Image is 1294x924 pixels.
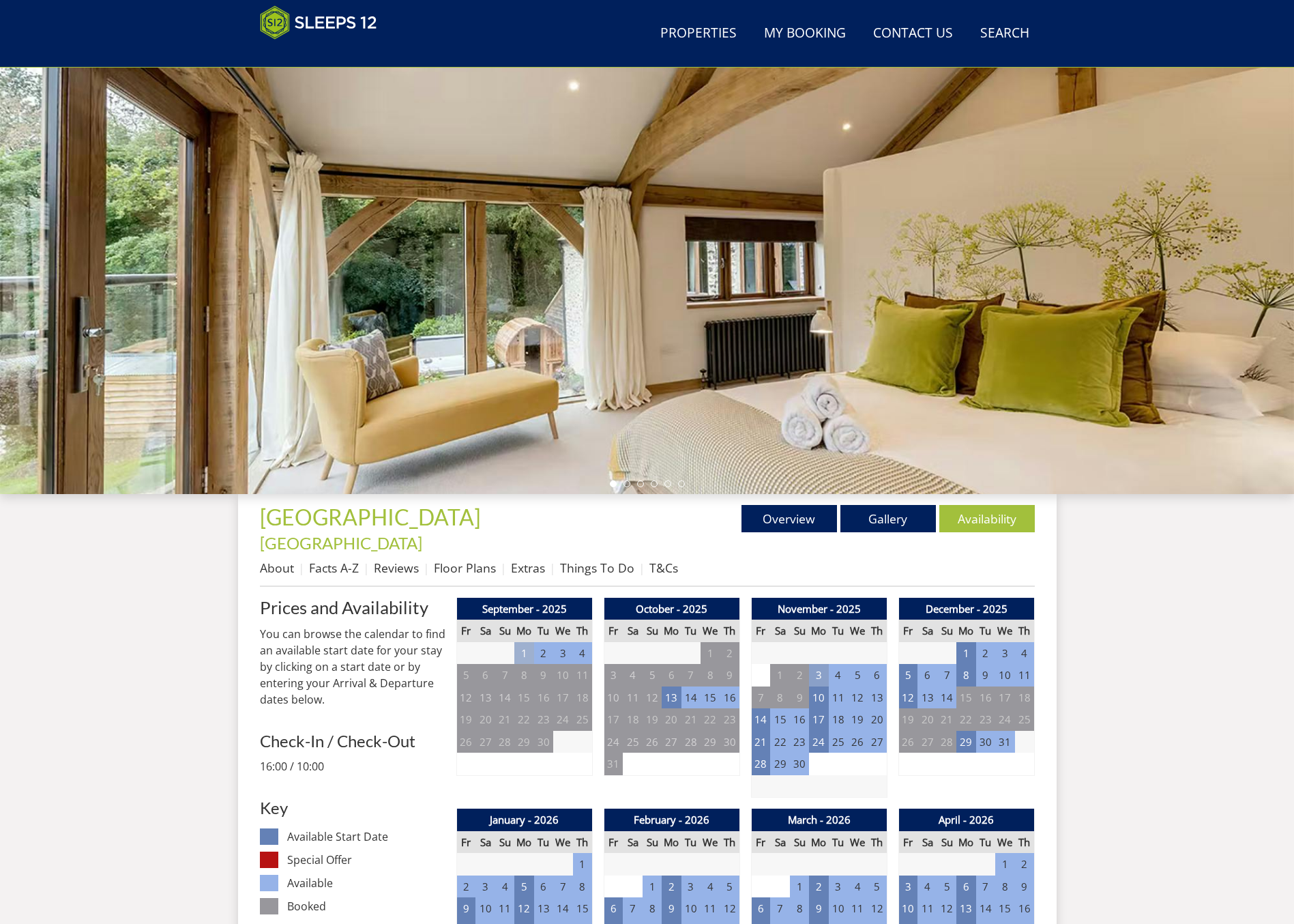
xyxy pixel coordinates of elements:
td: 5 [514,876,533,898]
td: 8 [701,664,720,687]
td: 10 [604,687,623,709]
td: 2 [662,876,681,898]
th: We [553,831,572,854]
a: Gallery [840,505,936,532]
td: 2 [790,664,809,687]
td: 5 [937,876,956,898]
td: 29 [956,731,975,753]
td: 3 [553,642,572,665]
th: Tu [534,620,553,642]
td: 12 [937,897,956,920]
th: Su [495,620,514,642]
td: 19 [898,708,917,731]
th: April - 2026 [898,809,1034,831]
td: 22 [956,708,975,731]
td: 7 [495,664,514,687]
td: 4 [573,642,592,665]
th: Tu [829,831,848,854]
td: 17 [553,687,572,709]
td: 16 [720,687,739,709]
td: 18 [1015,687,1034,709]
td: 11 [495,897,514,920]
th: Sa [623,831,642,854]
td: 28 [495,731,514,753]
td: 21 [751,731,770,753]
td: 12 [898,687,917,709]
td: 10 [898,897,917,920]
td: 5 [643,664,662,687]
td: 19 [848,708,867,731]
td: 13 [956,897,975,920]
h3: Key [260,799,445,817]
td: 27 [917,731,937,753]
td: 9 [809,897,828,920]
td: 6 [534,876,553,898]
th: Fr [604,620,623,642]
a: Contact Us [868,18,958,49]
dd: Available [287,875,445,891]
td: 8 [514,664,533,687]
th: Tu [829,620,848,642]
th: Tu [681,620,701,642]
td: 16 [534,687,553,709]
td: 8 [573,876,592,898]
h3: Check-In / Check-Out [260,732,445,750]
td: 11 [573,664,592,687]
dd: Special Offer [287,852,445,868]
td: 26 [898,731,917,753]
th: Th [720,620,739,642]
td: 11 [1015,664,1034,687]
td: 2 [456,876,475,898]
td: 2 [1015,853,1034,876]
a: About [260,560,294,576]
a: My Booking [759,18,851,49]
th: Th [1015,620,1034,642]
th: Sa [623,620,642,642]
td: 29 [514,731,533,753]
td: 13 [917,687,937,709]
td: 8 [995,876,1014,898]
td: 15 [770,708,789,731]
td: 3 [604,664,623,687]
td: 23 [976,708,995,731]
td: 2 [809,876,828,898]
td: 8 [790,897,809,920]
td: 28 [751,753,770,775]
td: 6 [475,664,495,687]
td: 4 [829,664,848,687]
td: 11 [623,687,642,709]
td: 11 [829,687,848,709]
td: 9 [1015,876,1034,898]
th: Fr [604,831,623,854]
td: 16 [1015,897,1034,920]
th: Tu [681,831,701,854]
td: 10 [809,687,828,709]
td: 5 [898,664,917,687]
td: 6 [604,897,623,920]
th: Sa [475,620,495,642]
td: 28 [681,731,701,753]
th: We [701,620,720,642]
td: 18 [623,708,642,731]
td: 4 [917,876,937,898]
th: Fr [898,831,917,854]
a: Extras [511,560,545,576]
th: Fr [456,620,475,642]
td: 10 [553,664,572,687]
td: 1 [573,853,592,876]
td: 19 [456,708,475,731]
td: 7 [623,897,642,920]
td: 24 [553,708,572,731]
td: 24 [995,708,1014,731]
td: 10 [829,897,848,920]
td: 3 [898,876,917,898]
th: Sa [917,620,937,642]
td: 28 [937,731,956,753]
td: 10 [995,664,1014,687]
th: Mo [809,831,828,854]
td: 18 [829,708,848,731]
td: 17 [995,687,1014,709]
td: 10 [475,897,495,920]
th: Su [790,620,809,642]
td: 29 [770,753,789,775]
